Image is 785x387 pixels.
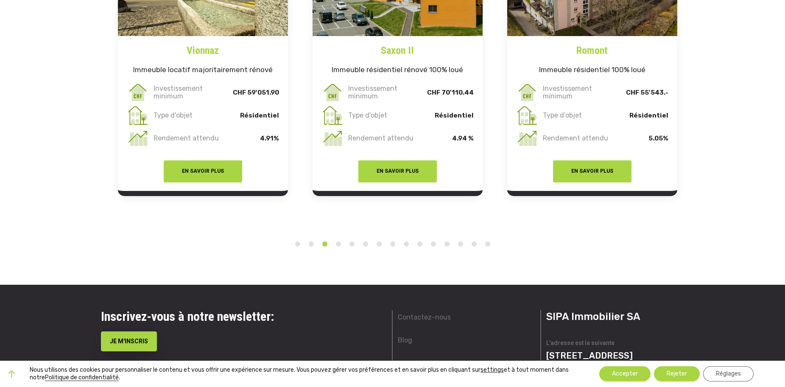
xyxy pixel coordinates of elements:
a: EN SAVOIR PLUS [358,165,437,175]
p: Rendement attendu [346,135,423,142]
button: 7 [375,240,383,248]
a: Romont [507,36,677,58]
img: invest_min [516,81,539,104]
button: 10 [416,240,424,248]
img: rendement [126,127,149,150]
button: EN SAVOIR PLUS [553,160,631,182]
button: 13 [456,240,465,248]
a: Blog [398,335,412,345]
a: Politique de confidentialité [45,374,119,381]
h3: SIPA Immobilier SA [546,310,684,323]
p: 4.91% [228,135,279,142]
button: 1 [293,240,302,248]
button: Rejeter [654,366,700,381]
button: 3 [321,240,329,248]
p: Investissement minimum [152,85,229,100]
button: 9 [402,240,411,248]
p: Type d’objet [541,112,618,119]
img: rendement [516,127,539,150]
a: EN SAVOIR PLUS [164,165,242,175]
p: Rendement attendu [152,135,229,142]
p: J'accepte de recevoir des communications de SIPA crowd immo [11,107,214,115]
button: 4 [334,240,343,248]
img: type [126,104,149,127]
a: Saxon II [313,36,483,58]
button: EN SAVOIR PLUS [164,160,242,182]
button: 6 [361,240,370,248]
p: [STREET_ADDRESS] [546,351,684,361]
input: J'accepte de recevoir des communications de SIPA crowd immo [2,108,8,114]
p: 4.94 % [423,135,474,142]
p: CHF 59'051.90 [228,89,279,96]
button: settings [480,366,504,374]
h5: Immeuble résidentiel 100% loué [507,58,677,81]
button: EN SAVOIR PLUS [358,160,437,182]
p: CHF 55'543.- [617,89,668,96]
p: Résidentiel [617,112,668,119]
button: 2 [307,240,316,248]
button: 14 [470,240,478,248]
p: Type d'objet [346,112,423,119]
p: Résidentiel [423,112,474,119]
p: Nous utilisons des cookies pour personnaliser le contenu et vous offrir une expérience sur mesure... [30,366,574,381]
p: Investissement minimum [541,85,618,100]
img: invest_min [126,81,149,104]
button: 11 [429,240,438,248]
a: Vionnaz [118,36,288,58]
span: L'adresse est la suivante [546,339,615,346]
p: Investissement minimum [346,85,423,100]
button: 5 [348,240,356,248]
p: Type d'objet [152,112,229,119]
p: CHF 70'110.44 [423,89,474,96]
h3: Inscrivez-vous à notre newsletter: [101,310,387,323]
a: Presse [398,358,419,368]
img: invest_min [321,81,344,104]
h5: Immeuble résidentiel rénové 100% loué [313,58,483,81]
button: 8 [388,240,397,248]
button: Accepter [599,366,651,381]
button: JE M'INSCRIS [101,331,157,351]
h5: Immeuble locatif majoritairement rénové [118,58,288,81]
img: rendement [321,127,344,150]
a: EN SAVOIR PLUS [553,165,631,175]
span: Téléphone [120,35,153,43]
p: Rendement attendu [541,135,618,142]
a: Contactez-nous [398,312,451,322]
button: 12 [443,240,451,248]
p: Résidentiel [228,112,279,119]
button: 15 [483,240,492,248]
p: 5.05% [617,135,668,142]
button: Réglages [703,366,754,381]
img: type [516,104,539,127]
img: type [321,104,344,127]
